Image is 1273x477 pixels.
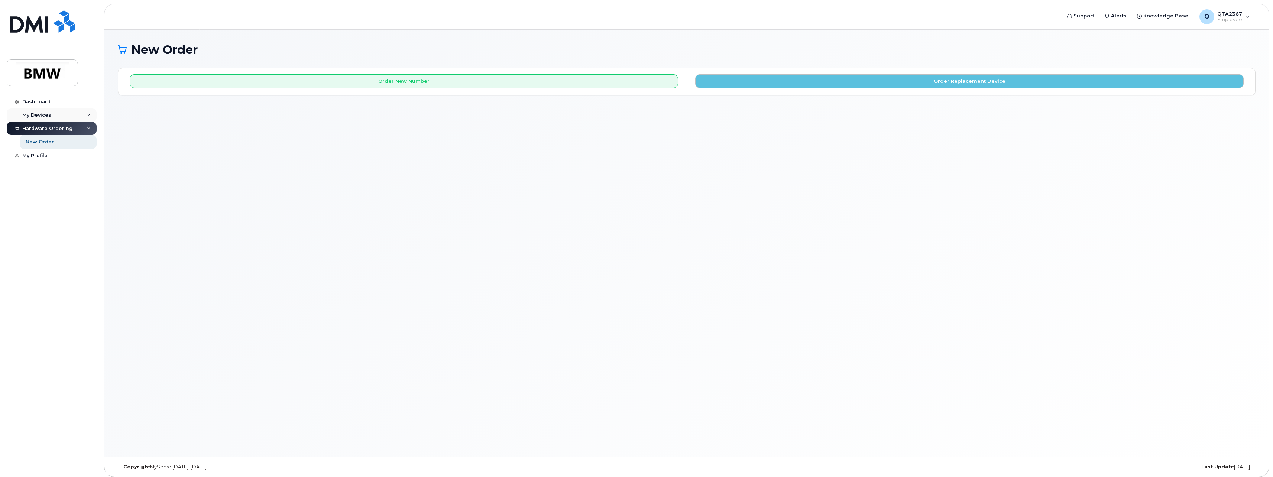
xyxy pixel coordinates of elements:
button: Order Replacement Device [695,74,1244,88]
strong: Last Update [1201,464,1234,470]
h1: New Order [118,43,1256,56]
button: Order New Number [130,74,678,88]
strong: Copyright [123,464,150,470]
div: MyServe [DATE]–[DATE] [118,464,497,470]
div: [DATE] [876,464,1256,470]
iframe: Messenger Launcher [1241,445,1267,471]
